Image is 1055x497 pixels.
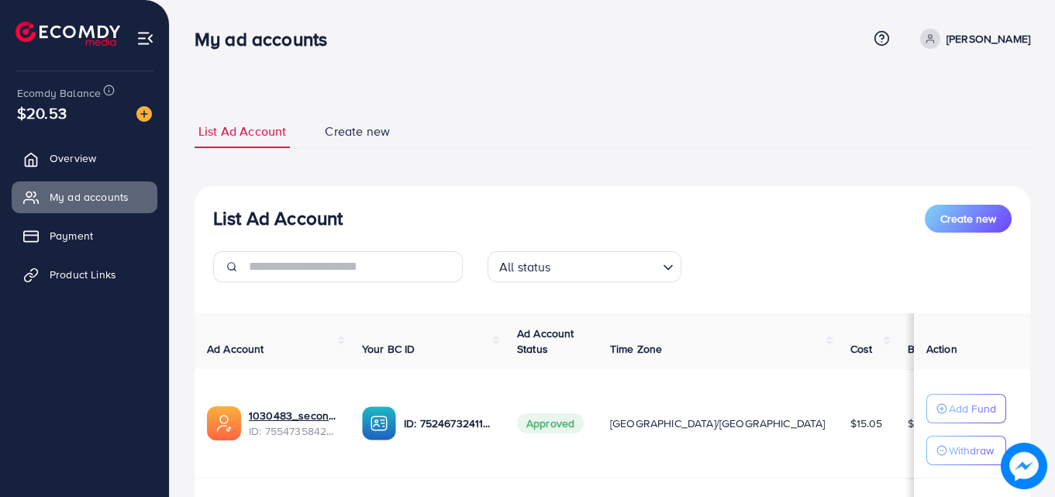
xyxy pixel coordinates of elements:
span: Overview [50,150,96,166]
button: Withdraw [926,436,1006,465]
a: Overview [12,143,157,174]
img: menu [136,29,154,47]
img: ic-ba-acc.ded83a64.svg [362,406,396,440]
span: All status [496,256,554,278]
span: Ecomdy Balance [17,85,101,101]
span: Approved [517,413,584,433]
a: Payment [12,220,157,251]
p: Add Fund [949,399,996,418]
span: Create new [325,123,390,140]
h3: My ad accounts [195,28,340,50]
a: My ad accounts [12,181,157,212]
a: Product Links [12,259,157,290]
span: Create new [940,211,996,226]
input: Search for option [556,253,657,278]
img: logo [16,22,120,46]
div: Search for option [488,251,681,282]
p: ID: 7524673241131335681 [404,414,492,433]
h3: List Ad Account [213,207,343,230]
img: image [136,106,152,122]
span: Product Links [50,267,116,282]
div: <span class='underline'>1030483_second ad account_1758974072967</span></br>7554735842162393106 [249,408,337,440]
img: ic-ads-acc.e4c84228.svg [207,406,241,440]
span: [GEOGRAPHIC_DATA]/[GEOGRAPHIC_DATA] [610,416,826,431]
span: Cost [850,341,873,357]
span: $15.05 [850,416,883,431]
p: Withdraw [949,441,994,460]
span: ID: 7554735842162393106 [249,423,337,439]
img: image [1003,445,1045,487]
span: Payment [50,228,93,243]
span: Your BC ID [362,341,415,357]
span: My ad accounts [50,189,129,205]
span: Time Zone [610,341,662,357]
span: Ad Account Status [517,326,574,357]
span: Action [926,341,957,357]
a: [PERSON_NAME] [914,29,1030,49]
p: [PERSON_NAME] [946,29,1030,48]
button: Add Fund [926,394,1006,423]
span: Ad Account [207,341,264,357]
span: List Ad Account [198,123,286,140]
span: $20.53 [17,102,67,124]
a: 1030483_second ad account_1758974072967 [249,408,337,423]
button: Create new [925,205,1012,233]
